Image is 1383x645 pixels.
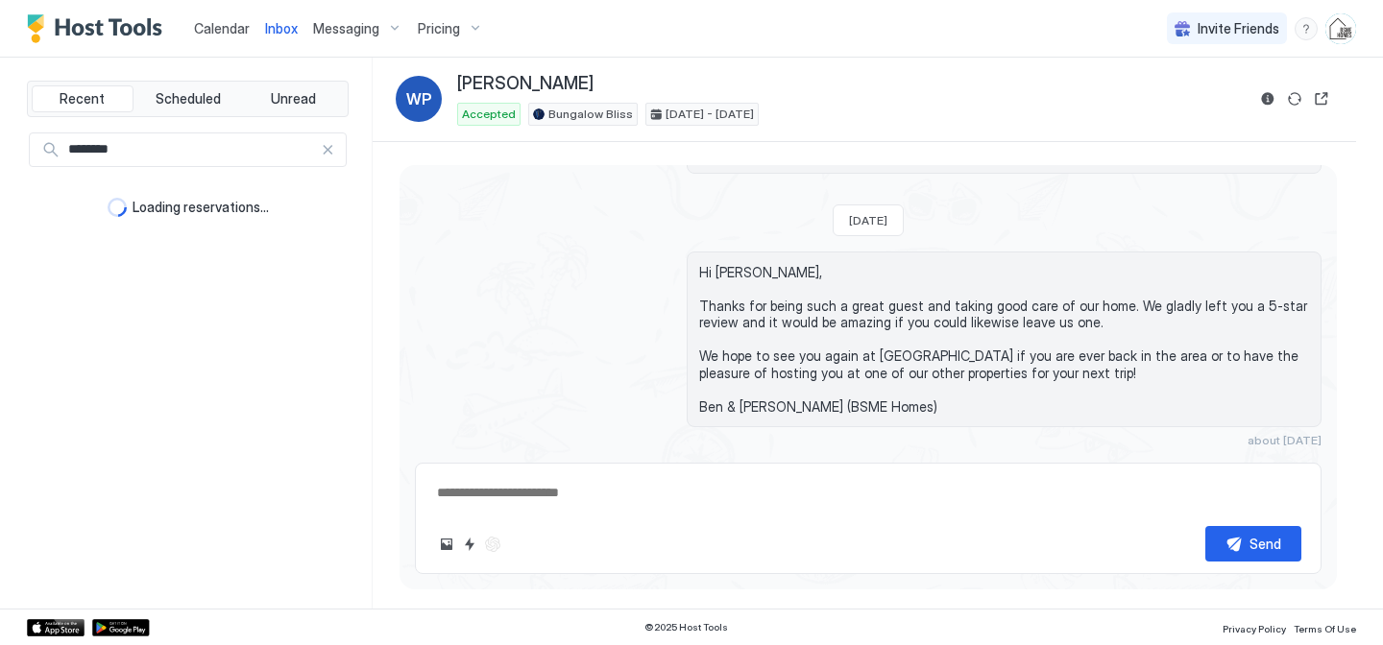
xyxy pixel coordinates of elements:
[61,133,321,166] input: Input Field
[242,85,344,112] button: Unread
[1223,617,1286,637] a: Privacy Policy
[1295,17,1318,40] div: menu
[137,85,239,112] button: Scheduled
[548,106,633,123] span: Bungalow Bliss
[418,20,460,37] span: Pricing
[32,85,133,112] button: Recent
[1325,13,1356,44] div: User profile
[265,20,298,36] span: Inbox
[265,18,298,38] a: Inbox
[194,20,250,36] span: Calendar
[666,106,754,123] span: [DATE] - [DATE]
[27,14,171,43] a: Host Tools Logo
[435,533,458,556] button: Upload image
[1294,623,1356,634] span: Terms Of Use
[1250,534,1281,554] div: Send
[406,87,432,110] span: WP
[271,90,316,107] span: Unread
[1294,617,1356,637] a: Terms Of Use
[27,619,85,636] a: App Store
[194,18,250,38] a: Calendar
[27,81,349,117] div: tab-group
[644,621,728,633] span: © 2025 Host Tools
[92,619,150,636] a: Google Play Store
[313,20,379,37] span: Messaging
[458,533,481,556] button: Quick reply
[699,264,1309,416] span: Hi [PERSON_NAME], Thanks for being such a great guest and taking good care of our home. We gladly...
[60,90,105,107] span: Recent
[133,199,269,216] span: Loading reservations...
[462,106,516,123] span: Accepted
[156,90,221,107] span: Scheduled
[1205,526,1301,561] button: Send
[1310,87,1333,110] button: Open reservation
[1256,87,1279,110] button: Reservation information
[108,198,127,217] div: loading
[1223,623,1286,634] span: Privacy Policy
[1248,433,1322,447] span: about [DATE]
[1283,87,1306,110] button: Sync reservation
[1198,20,1279,37] span: Invite Friends
[457,73,594,95] span: [PERSON_NAME]
[849,213,887,227] span: [DATE]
